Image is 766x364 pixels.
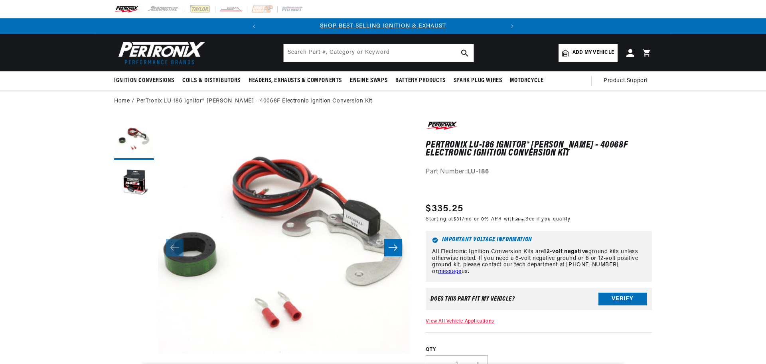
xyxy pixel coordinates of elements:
button: Verify [598,293,647,305]
summary: Ignition Conversions [114,71,178,90]
span: $31 [454,217,462,222]
div: Announcement [262,22,504,31]
nav: breadcrumbs [114,97,652,106]
span: Engine Swaps [350,77,387,85]
p: Starting at /mo or 0% APR with . [426,216,571,223]
button: Translation missing: en.sections.announcements.next_announcement [504,18,520,34]
a: SHOP BEST SELLING IGNITION & EXHAUST [320,23,446,29]
button: Translation missing: en.sections.announcements.previous_announcement [246,18,262,34]
a: Home [114,97,130,106]
h1: PerTronix LU-186 Ignitor® [PERSON_NAME] - 40068F Electronic Ignition Conversion Kit [426,141,652,157]
summary: Engine Swaps [346,71,391,90]
button: Load image 2 in gallery view [114,164,154,204]
div: 1 of 2 [262,22,504,31]
button: Slide left [166,239,184,256]
span: Product Support [604,77,648,85]
label: QTY [426,346,652,353]
a: message [438,269,462,275]
a: See if you qualify - Learn more about Affirm Financing (opens in modal) [525,217,571,222]
p: All Electronic Ignition Conversion Kits are ground kits unless otherwise noted. If you need a 6-v... [432,249,646,275]
a: Add my vehicle [559,44,618,62]
span: Affirm [515,217,524,221]
div: Part Number: [426,167,652,177]
span: $335.25 [426,202,463,216]
a: PerTronix LU-186 Ignitor® [PERSON_NAME] - 40068F Electronic Ignition Conversion Kit [136,97,372,106]
span: Spark Plug Wires [454,77,502,85]
button: Slide right [384,239,402,256]
summary: Battery Products [391,71,450,90]
span: Coils & Distributors [182,77,241,85]
div: Does This part fit My vehicle? [430,296,515,302]
button: search button [456,44,474,62]
span: Motorcycle [510,77,543,85]
summary: Coils & Distributors [178,71,245,90]
span: Headers, Exhausts & Components [249,77,342,85]
strong: 12-volt negative [544,249,588,255]
h6: Important Voltage Information [432,237,646,243]
span: Ignition Conversions [114,77,174,85]
input: Search Part #, Category or Keyword [284,44,474,62]
span: Battery Products [395,77,446,85]
span: Add my vehicle [573,49,614,57]
strong: LU-186 [467,169,489,175]
summary: Headers, Exhausts & Components [245,71,346,90]
img: Pertronix [114,39,206,67]
a: View All Vehicle Applications [426,319,494,324]
summary: Spark Plug Wires [450,71,506,90]
slideshow-component: Translation missing: en.sections.announcements.announcement_bar [94,18,672,34]
button: Load image 1 in gallery view [114,120,154,160]
summary: Motorcycle [506,71,547,90]
summary: Product Support [604,71,652,91]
